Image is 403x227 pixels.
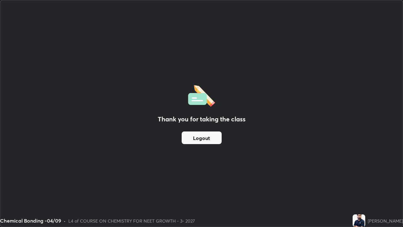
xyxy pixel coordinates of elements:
[182,131,222,144] button: Logout
[64,218,66,224] div: •
[368,218,403,224] div: [PERSON_NAME]
[188,83,215,107] img: offlineFeedback.1438e8b3.svg
[68,218,195,224] div: L4 of COURSE ON CHEMISTRY FOR NEET GROWTH - 3- 2027
[353,214,365,227] img: d3afc91c8d51471cb35968126d237139.jpg
[158,114,246,124] h2: Thank you for taking the class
